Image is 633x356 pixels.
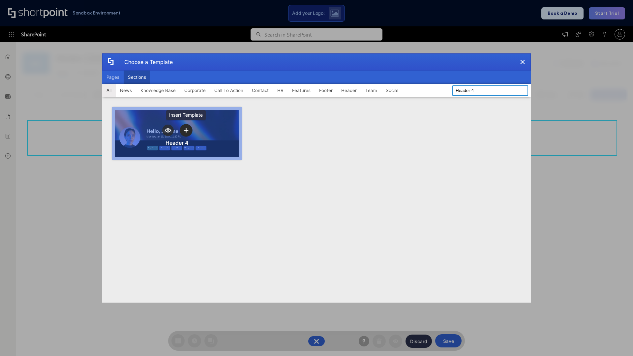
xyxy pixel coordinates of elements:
button: Header [337,84,361,97]
input: Search [452,85,528,96]
button: Pages [102,71,124,84]
button: Team [361,84,381,97]
iframe: Chat Widget [600,324,633,356]
button: Contact [248,84,273,97]
button: All [102,84,116,97]
div: Choose a Template [119,54,173,70]
button: Social [381,84,403,97]
button: News [116,84,136,97]
button: Footer [315,84,337,97]
button: Call To Action [210,84,248,97]
button: Features [288,84,315,97]
button: Corporate [180,84,210,97]
div: Header 4 [166,139,189,146]
button: Knowledge Base [136,84,180,97]
div: template selector [102,53,531,303]
button: Sections [124,71,150,84]
button: HR [273,84,288,97]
